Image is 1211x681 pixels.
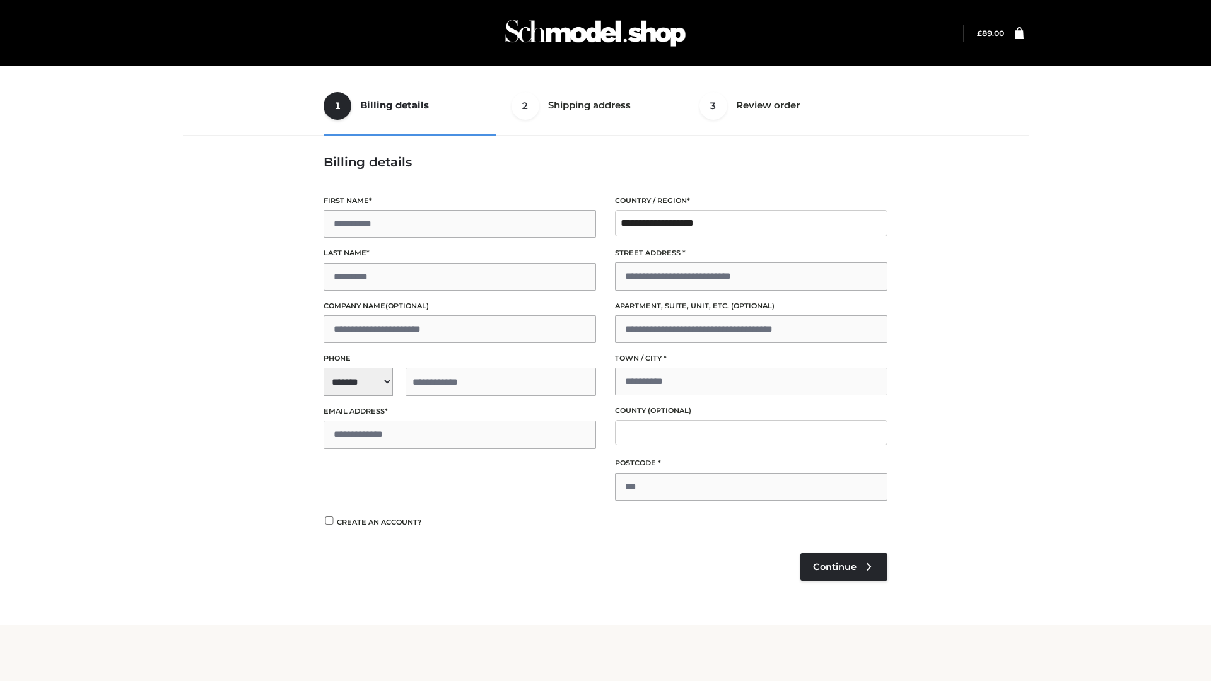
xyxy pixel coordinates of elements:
[800,553,887,581] a: Continue
[977,28,1004,38] bdi: 89.00
[324,352,596,364] label: Phone
[615,457,887,469] label: Postcode
[324,405,596,417] label: Email address
[324,154,887,170] h3: Billing details
[731,301,775,310] span: (optional)
[648,406,691,415] span: (optional)
[977,28,982,38] span: £
[324,516,335,525] input: Create an account?
[615,247,887,259] label: Street address
[324,195,596,207] label: First name
[615,300,887,312] label: Apartment, suite, unit, etc.
[337,518,422,527] span: Create an account?
[615,195,887,207] label: Country / Region
[615,352,887,364] label: Town / City
[977,28,1004,38] a: £89.00
[813,561,857,573] span: Continue
[324,247,596,259] label: Last name
[324,300,596,312] label: Company name
[385,301,429,310] span: (optional)
[501,8,690,58] img: Schmodel Admin 964
[615,405,887,417] label: County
